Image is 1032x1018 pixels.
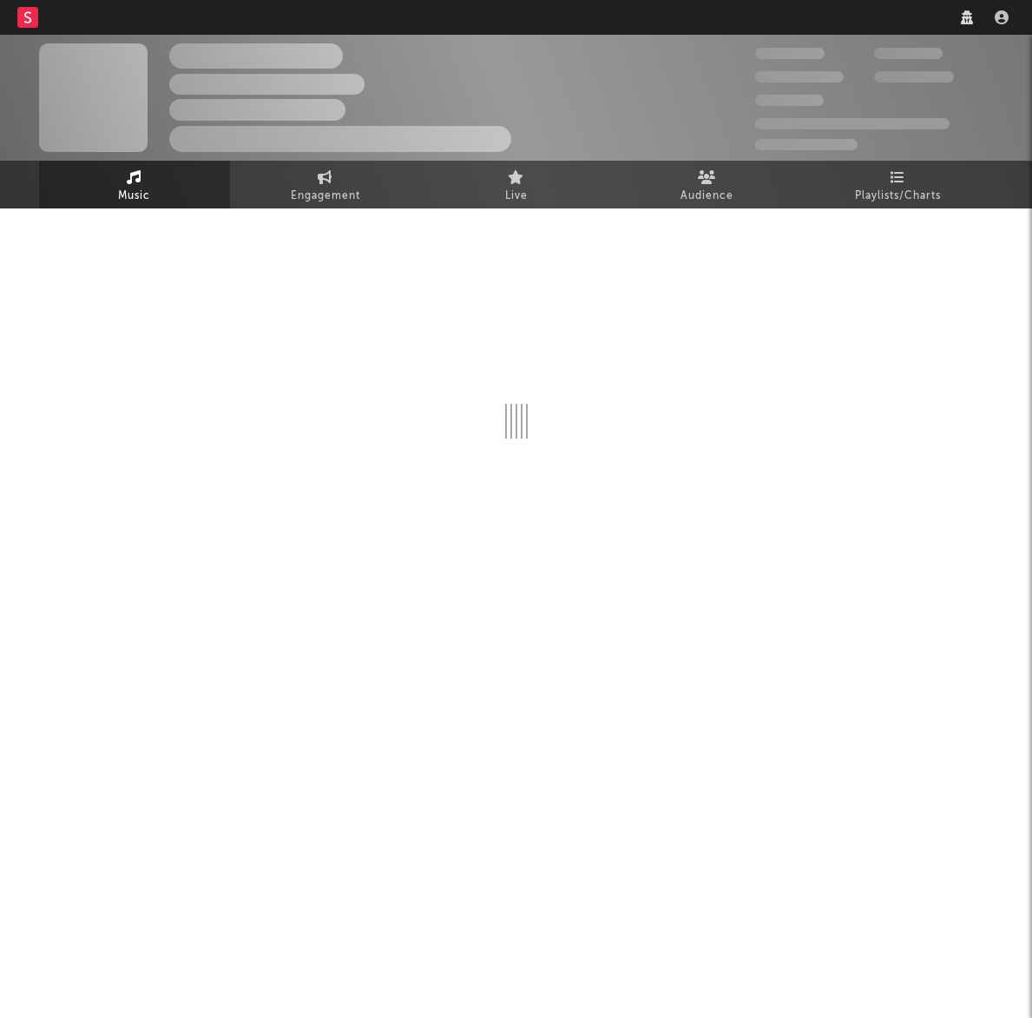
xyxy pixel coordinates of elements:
[755,139,858,150] span: Jump Score: 85.0
[118,186,150,207] span: Music
[230,161,421,208] a: Engagement
[421,161,612,208] a: Live
[755,71,844,83] span: 50,000,000
[755,95,824,106] span: 100,000
[855,186,941,207] span: Playlists/Charts
[680,186,733,207] span: Audience
[39,161,230,208] a: Music
[612,161,803,208] a: Audience
[874,71,954,83] span: 1,000,000
[803,161,994,208] a: Playlists/Charts
[505,186,528,207] span: Live
[874,48,943,59] span: 100,000
[755,118,950,129] span: 50,000,000 Monthly Listeners
[291,186,360,207] span: Engagement
[755,48,825,59] span: 300,000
